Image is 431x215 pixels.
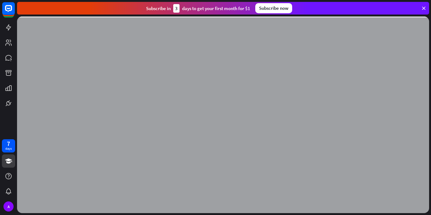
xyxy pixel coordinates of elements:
[7,141,10,146] div: 7
[3,201,14,212] div: A
[2,139,15,152] a: 7 days
[173,4,180,13] div: 3
[146,4,250,13] div: Subscribe in days to get your first month for $1
[5,146,12,151] div: days
[255,3,292,13] div: Subscribe now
